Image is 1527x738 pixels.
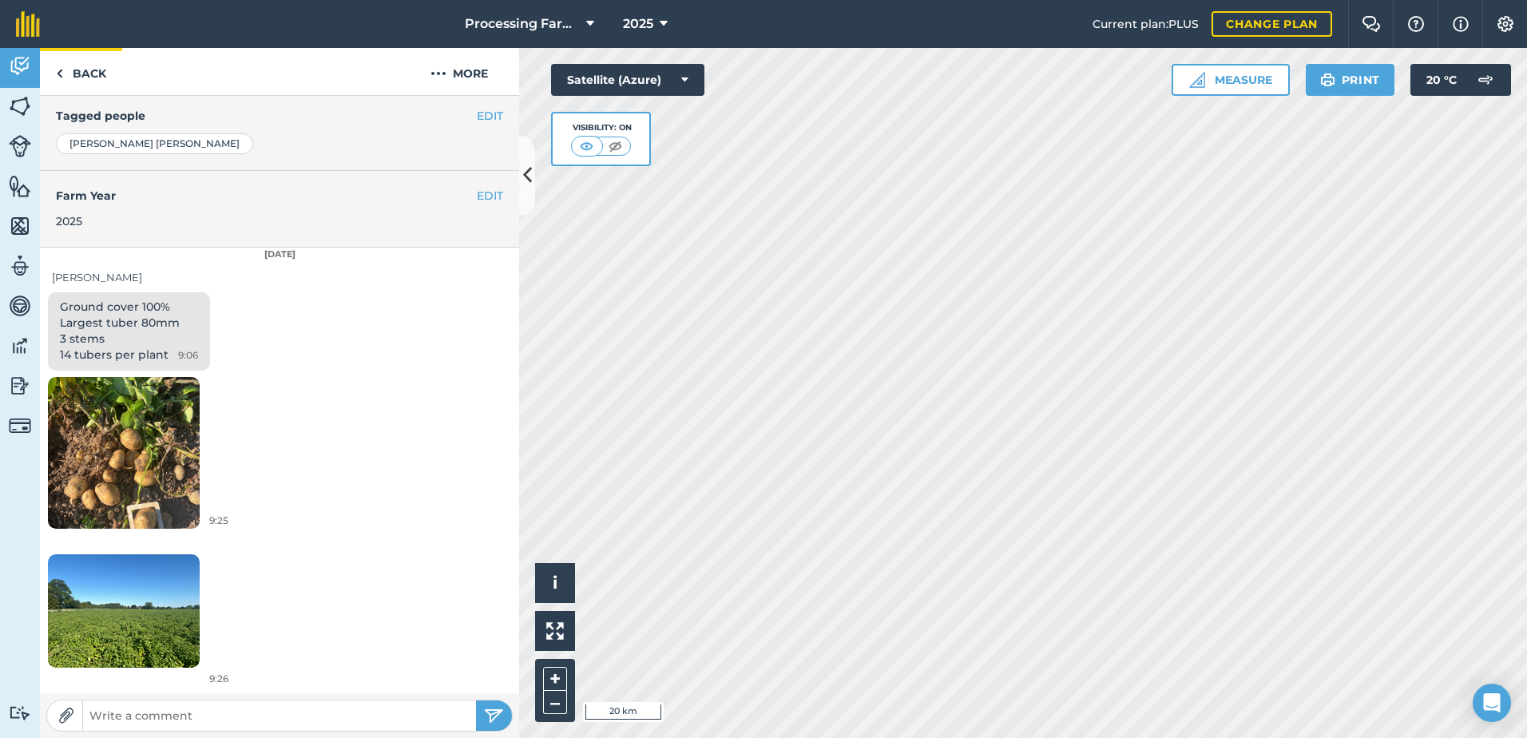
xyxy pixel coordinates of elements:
button: – [543,691,567,714]
a: Change plan [1212,11,1332,37]
img: fieldmargin Logo [16,11,40,37]
div: [PERSON_NAME] [PERSON_NAME] [56,133,253,154]
span: Current plan : PLUS [1093,15,1199,33]
img: svg+xml;base64,PHN2ZyB4bWxucz0iaHR0cDovL3d3dy53My5vcmcvMjAwMC9zdmciIHdpZHRoPSI1NiIgaGVpZ2h0PSI2MC... [9,94,31,118]
img: Four arrows, one pointing top left, one top right, one bottom right and the last bottom left [546,622,564,640]
button: Measure [1172,64,1290,96]
div: [PERSON_NAME] [52,269,507,286]
img: svg+xml;base64,PD94bWwgdmVyc2lvbj0iMS4wIiBlbmNvZGluZz0idXRmLTgiPz4KPCEtLSBHZW5lcmF0b3I6IEFkb2JlIE... [9,254,31,278]
img: svg+xml;base64,PHN2ZyB4bWxucz0iaHR0cDovL3d3dy53My5vcmcvMjAwMC9zdmciIHdpZHRoPSIyMCIgaGVpZ2h0PSIyNC... [430,64,446,83]
span: 9:06 [178,347,198,363]
img: svg+xml;base64,PD94bWwgdmVyc2lvbj0iMS4wIiBlbmNvZGluZz0idXRmLTgiPz4KPCEtLSBHZW5lcmF0b3I6IEFkb2JlIE... [9,54,31,78]
h4: Tagged people [56,107,503,125]
img: svg+xml;base64,PHN2ZyB4bWxucz0iaHR0cDovL3d3dy53My5vcmcvMjAwMC9zdmciIHdpZHRoPSIxOSIgaGVpZ2h0PSIyNC... [1320,70,1335,89]
input: Write a comment [83,704,476,727]
img: Ruler icon [1189,72,1205,88]
img: svg+xml;base64,PHN2ZyB4bWxucz0iaHR0cDovL3d3dy53My5vcmcvMjAwMC9zdmciIHdpZHRoPSIxNyIgaGVpZ2h0PSIxNy... [1453,14,1469,34]
div: Ground cover 100% Largest tuber 80mm 3 stems 14 tubers per plant [48,292,210,371]
img: Two speech bubbles overlapping with the left bubble in the forefront [1362,16,1381,32]
img: A cog icon [1496,16,1515,32]
span: 20 ° C [1426,64,1457,96]
div: Visibility: On [571,121,632,134]
button: + [543,667,567,691]
img: A question mark icon [1406,16,1426,32]
img: svg+xml;base64,PD94bWwgdmVyc2lvbj0iMS4wIiBlbmNvZGluZz0idXRmLTgiPz4KPCEtLSBHZW5lcmF0b3I6IEFkb2JlIE... [9,334,31,358]
img: svg+xml;base64,PD94bWwgdmVyc2lvbj0iMS4wIiBlbmNvZGluZz0idXRmLTgiPz4KPCEtLSBHZW5lcmF0b3I6IEFkb2JlIE... [9,415,31,437]
img: svg+xml;base64,PD94bWwgdmVyc2lvbj0iMS4wIiBlbmNvZGluZz0idXRmLTgiPz4KPCEtLSBHZW5lcmF0b3I6IEFkb2JlIE... [1469,64,1501,96]
img: Loading spinner [48,351,200,553]
button: EDIT [477,187,503,204]
img: svg+xml;base64,PD94bWwgdmVyc2lvbj0iMS4wIiBlbmNvZGluZz0idXRmLTgiPz4KPCEtLSBHZW5lcmF0b3I6IEFkb2JlIE... [9,135,31,157]
div: Open Intercom Messenger [1473,684,1511,722]
span: 9:25 [209,513,228,528]
button: Satellite (Azure) [551,64,704,96]
span: 9:26 [209,671,228,686]
h4: Farm Year [56,187,503,204]
button: EDIT [477,107,503,125]
img: svg+xml;base64,PD94bWwgdmVyc2lvbj0iMS4wIiBlbmNvZGluZz0idXRmLTgiPz4KPCEtLSBHZW5lcmF0b3I6IEFkb2JlIE... [9,374,31,398]
button: Print [1306,64,1395,96]
div: [DATE] [40,248,519,262]
img: svg+xml;base64,PHN2ZyB4bWxucz0iaHR0cDovL3d3dy53My5vcmcvMjAwMC9zdmciIHdpZHRoPSI1NiIgaGVpZ2h0PSI2MC... [9,174,31,198]
img: svg+xml;base64,PHN2ZyB4bWxucz0iaHR0cDovL3d3dy53My5vcmcvMjAwMC9zdmciIHdpZHRoPSI1MCIgaGVpZ2h0PSI0MC... [605,138,625,154]
img: Loading spinner [48,554,200,668]
img: svg+xml;base64,PD94bWwgdmVyc2lvbj0iMS4wIiBlbmNvZGluZz0idXRmLTgiPz4KPCEtLSBHZW5lcmF0b3I6IEFkb2JlIE... [9,294,31,318]
img: svg+xml;base64,PD94bWwgdmVyc2lvbj0iMS4wIiBlbmNvZGluZz0idXRmLTgiPz4KPCEtLSBHZW5lcmF0b3I6IEFkb2JlIE... [9,705,31,720]
img: svg+xml;base64,PHN2ZyB4bWxucz0iaHR0cDovL3d3dy53My5vcmcvMjAwMC9zdmciIHdpZHRoPSIyNSIgaGVpZ2h0PSIyNC... [484,706,504,725]
span: i [553,573,557,593]
span: Processing Farms [465,14,580,34]
img: Paperclip icon [58,708,74,724]
span: 2025 [623,14,653,34]
button: i [535,563,575,603]
div: 2025 [56,212,503,230]
img: svg+xml;base64,PHN2ZyB4bWxucz0iaHR0cDovL3d3dy53My5vcmcvMjAwMC9zdmciIHdpZHRoPSI1NiIgaGVpZ2h0PSI2MC... [9,214,31,238]
button: 20 °C [1410,64,1511,96]
img: svg+xml;base64,PHN2ZyB4bWxucz0iaHR0cDovL3d3dy53My5vcmcvMjAwMC9zdmciIHdpZHRoPSI5IiBoZWlnaHQ9IjI0Ii... [56,64,63,83]
a: Back [40,48,122,95]
button: More [399,48,519,95]
img: svg+xml;base64,PHN2ZyB4bWxucz0iaHR0cDovL3d3dy53My5vcmcvMjAwMC9zdmciIHdpZHRoPSI1MCIgaGVpZ2h0PSI0MC... [577,138,597,154]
